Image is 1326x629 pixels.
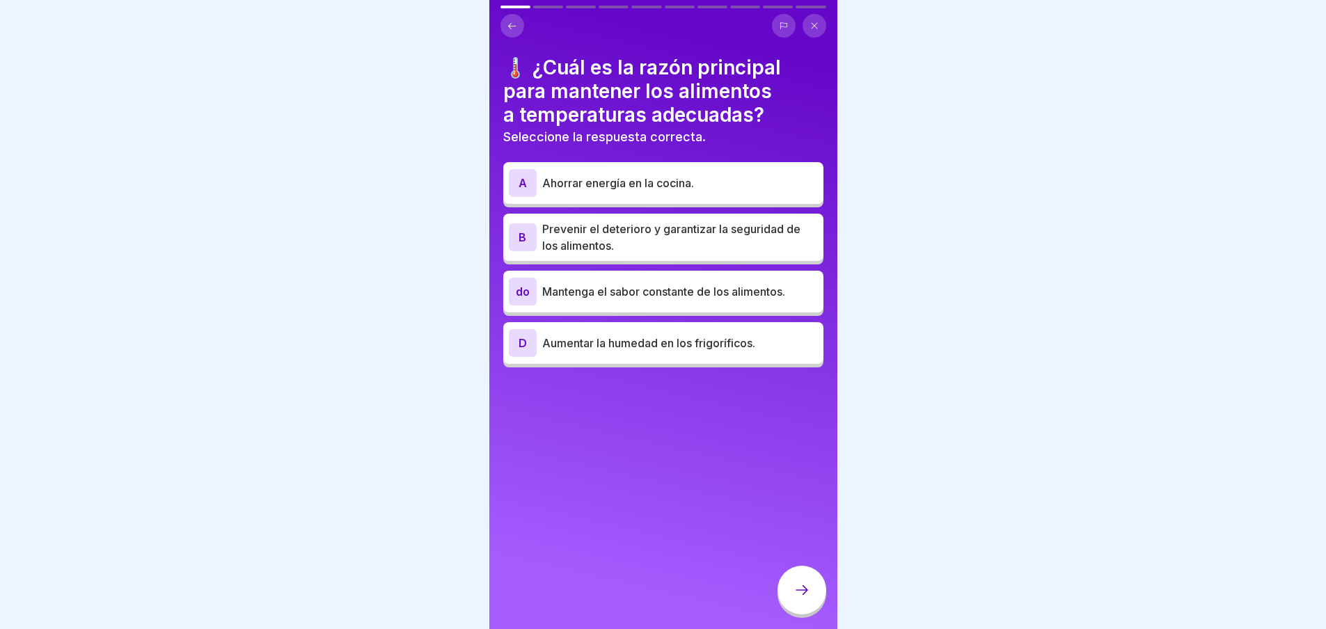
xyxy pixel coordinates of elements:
font: Aumentar la humedad en los frigoríficos. [542,336,755,350]
font: A [519,176,527,190]
font: do [516,285,530,298]
font: Mantenga el sabor constante de los alimentos. [542,285,785,298]
font: Prevenir el deterioro y garantizar la seguridad de los alimentos. [542,222,800,253]
font: 🌡️ ¿Cuál es la razón principal para mantener los alimentos a temperaturas adecuadas? [503,56,781,127]
font: D [519,336,527,350]
font: Ahorrar energía en la cocina. [542,176,694,190]
font: Seleccione la respuesta correcta. [503,129,706,144]
font: B [519,230,526,244]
